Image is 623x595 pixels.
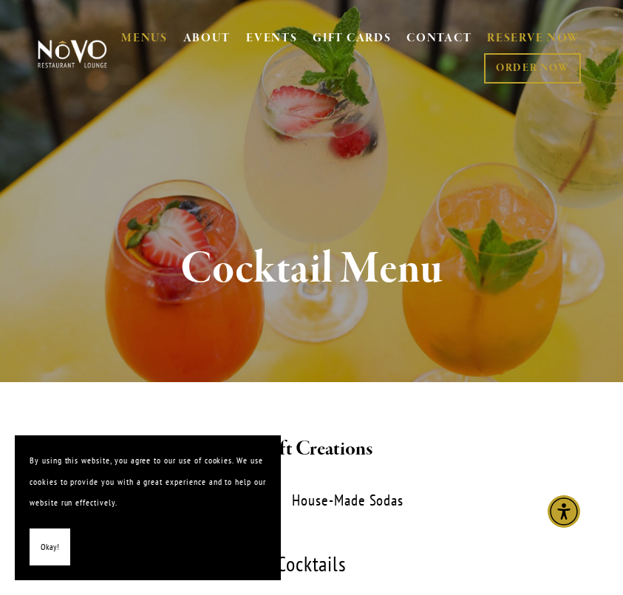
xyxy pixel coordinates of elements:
p: By using this website, you agree to our use of cookies. We use cookies to provide you with a grea... [30,450,266,514]
div: Cocktails [35,554,588,575]
a: GIFT CARDS [313,25,391,53]
a: MENUS [121,31,168,46]
h1: Cocktail Menu [52,245,571,293]
span: Okay! [41,537,59,558]
a: ORDER NOW [484,53,581,84]
button: Okay! [30,528,70,566]
a: RESERVE NOW [487,25,580,53]
h2: Craft Creations [52,434,571,465]
label: House-Made Sodas [285,490,412,511]
a: CONTACT [406,25,471,53]
section: Cookie banner [15,435,281,580]
a: ABOUT [183,31,231,46]
div: Accessibility Menu [548,495,580,528]
a: EVENTS [246,31,297,46]
img: Novo Restaurant &amp; Lounge [35,39,109,69]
